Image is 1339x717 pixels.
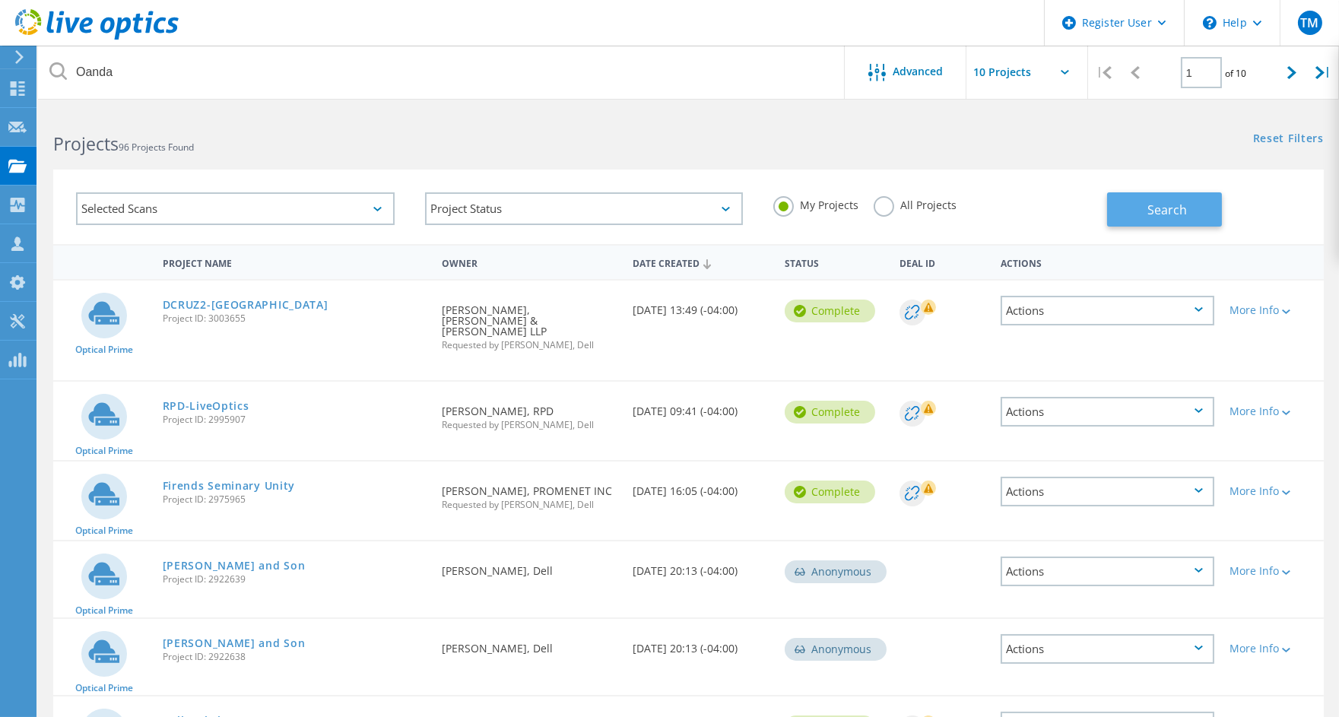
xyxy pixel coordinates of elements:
[442,341,617,350] span: Requested by [PERSON_NAME], Dell
[777,248,891,276] div: Status
[785,560,887,583] div: Anonymous
[434,619,625,669] div: [PERSON_NAME], Dell
[75,526,133,535] span: Optical Prime
[1230,643,1316,654] div: More Info
[163,481,295,491] a: Firends Seminary Unity
[773,196,858,211] label: My Projects
[425,192,744,225] div: Project Status
[625,541,778,592] div: [DATE] 20:13 (-04:00)
[163,560,306,571] a: [PERSON_NAME] and Son
[1147,201,1187,218] span: Search
[434,462,625,525] div: [PERSON_NAME], PROMENET INC
[155,248,435,276] div: Project Name
[434,382,625,445] div: [PERSON_NAME], RPD
[75,345,133,354] span: Optical Prime
[163,314,427,323] span: Project ID: 3003655
[1230,406,1316,417] div: More Info
[163,415,427,424] span: Project ID: 2995907
[163,495,427,504] span: Project ID: 2975965
[785,481,875,503] div: Complete
[625,281,778,331] div: [DATE] 13:49 (-04:00)
[1001,296,1214,325] div: Actions
[785,638,887,661] div: Anonymous
[119,141,194,154] span: 96 Projects Found
[625,248,778,277] div: Date Created
[163,652,427,661] span: Project ID: 2922638
[434,281,625,365] div: [PERSON_NAME], [PERSON_NAME] & [PERSON_NAME] LLP
[163,575,427,584] span: Project ID: 2922639
[442,500,617,509] span: Requested by [PERSON_NAME], Dell
[1001,634,1214,664] div: Actions
[892,248,994,276] div: Deal Id
[893,66,944,77] span: Advanced
[625,619,778,669] div: [DATE] 20:13 (-04:00)
[434,248,625,276] div: Owner
[1203,16,1217,30] svg: \n
[1253,133,1324,146] a: Reset Filters
[75,606,133,615] span: Optical Prime
[163,401,249,411] a: RPD-LiveOptics
[1107,192,1222,227] button: Search
[874,196,957,211] label: All Projects
[785,300,875,322] div: Complete
[1300,17,1318,29] span: TM
[1001,477,1214,506] div: Actions
[38,46,846,99] input: Search projects by name, owner, ID, company, etc
[1001,557,1214,586] div: Actions
[53,132,119,156] b: Projects
[1088,46,1119,100] div: |
[76,192,395,225] div: Selected Scans
[75,684,133,693] span: Optical Prime
[163,300,328,310] a: DCRUZ2-[GEOGRAPHIC_DATA]
[163,638,306,649] a: [PERSON_NAME] and Son
[1230,486,1316,497] div: More Info
[1226,67,1247,80] span: of 10
[15,32,179,43] a: Live Optics Dashboard
[993,248,1222,276] div: Actions
[1308,46,1339,100] div: |
[442,420,617,430] span: Requested by [PERSON_NAME], Dell
[785,401,875,424] div: Complete
[625,462,778,512] div: [DATE] 16:05 (-04:00)
[1001,397,1214,427] div: Actions
[1230,305,1316,316] div: More Info
[1230,566,1316,576] div: More Info
[75,446,133,455] span: Optical Prime
[625,382,778,432] div: [DATE] 09:41 (-04:00)
[434,541,625,592] div: [PERSON_NAME], Dell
